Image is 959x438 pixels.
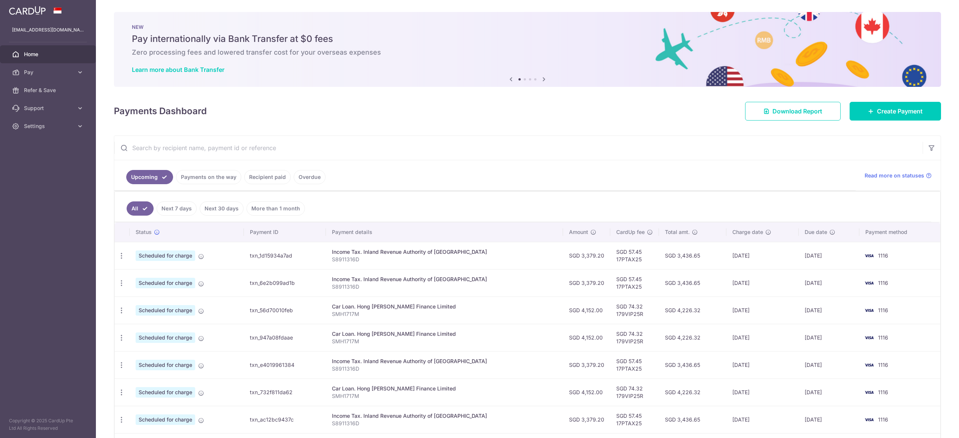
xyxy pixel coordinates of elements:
[136,360,195,370] span: Scheduled for charge
[332,330,557,338] div: Car Loan. Hong [PERSON_NAME] Finance Limited
[332,392,557,400] p: SMH1717M
[659,406,726,433] td: SGD 3,436.65
[726,351,799,378] td: [DATE]
[745,102,841,121] a: Download Report
[332,283,557,291] p: S8911316D
[799,324,859,351] td: [DATE]
[878,362,888,368] span: 1116
[726,406,799,433] td: [DATE]
[862,279,877,288] img: Bank Card
[610,269,659,296] td: SGD 57.45 17PTAX25
[799,406,859,433] td: [DATE]
[332,276,557,283] div: Income Tax. Inland Revenue Authority of [GEOGRAPHIC_DATA]
[136,278,195,288] span: Scheduled for charge
[610,242,659,269] td: SGD 57.45 17PTAX25
[563,351,610,378] td: SGD 3,379.20
[726,378,799,406] td: [DATE]
[326,222,563,242] th: Payment details
[878,280,888,286] span: 1116
[132,24,923,30] p: NEW
[865,172,924,179] span: Read more on statuses
[563,324,610,351] td: SGD 4,152.00
[659,269,726,296] td: SGD 3,436.65
[659,378,726,406] td: SGD 4,226.32
[563,406,610,433] td: SGD 3,379.20
[878,252,888,259] span: 1116
[332,385,557,392] div: Car Loan. Hong [PERSON_NAME] Finance Limited
[244,324,326,351] td: txn_947a08fdaae
[136,305,195,316] span: Scheduled for charge
[799,269,859,296] td: [DATE]
[659,324,726,351] td: SGD 4,226.32
[244,242,326,269] td: txn_1d15934a7ad
[726,269,799,296] td: [DATE]
[244,378,326,406] td: txn_732f811da62
[659,242,726,269] td: SGD 3,436.65
[610,406,659,433] td: SGD 57.45 17PTAX25
[610,296,659,324] td: SGD 74.32 179VIP25R
[136,250,195,261] span: Scheduled for charge
[294,170,326,184] a: Overdue
[726,324,799,351] td: [DATE]
[244,351,326,378] td: txn_e4019961384
[610,378,659,406] td: SGD 74.32 179VIP25R
[799,242,859,269] td: [DATE]
[132,66,224,73] a: Learn more about Bank Transfer
[12,26,84,34] p: [EMAIL_ADDRESS][DOMAIN_NAME]
[862,388,877,397] img: Bank Card
[332,365,557,372] p: S8911316D
[610,351,659,378] td: SGD 57.45 17PTAX25
[127,201,154,216] a: All
[332,420,557,427] p: S8911316D
[726,242,799,269] td: [DATE]
[114,104,207,118] h4: Payments Dashboard
[114,136,923,160] input: Search by recipient name, payment id or reference
[176,170,241,184] a: Payments on the way
[563,242,610,269] td: SGD 3,379.20
[878,416,888,423] span: 1116
[332,358,557,365] div: Income Tax. Inland Revenue Authority of [GEOGRAPHIC_DATA]
[244,296,326,324] td: txn_56d70010feb
[24,104,73,112] span: Support
[865,172,932,179] a: Read more on statuses
[24,51,73,58] span: Home
[862,361,877,369] img: Bank Card
[563,296,610,324] td: SGD 4,152.00
[244,222,326,242] th: Payment ID
[246,201,305,216] a: More than 1 month
[332,338,557,345] p: SMH1717M
[862,333,877,342] img: Bank Card
[850,102,941,121] a: Create Payment
[563,378,610,406] td: SGD 4,152.00
[878,307,888,313] span: 1116
[859,222,940,242] th: Payment method
[332,310,557,318] p: SMH1717M
[610,324,659,351] td: SGD 74.32 179VIP25R
[332,256,557,263] p: S8911316D
[332,412,557,420] div: Income Tax. Inland Revenue Authority of [GEOGRAPHIC_DATA]
[772,107,822,116] span: Download Report
[665,228,690,236] span: Total amt.
[157,201,197,216] a: Next 7 days
[132,48,923,57] h6: Zero processing fees and lowered transfer cost for your overseas expenses
[799,351,859,378] td: [DATE]
[862,306,877,315] img: Bank Card
[877,107,923,116] span: Create Payment
[132,33,923,45] h5: Pay internationally via Bank Transfer at $0 fees
[24,69,73,76] span: Pay
[126,170,173,184] a: Upcoming
[799,296,859,324] td: [DATE]
[862,251,877,260] img: Bank Card
[563,269,610,296] td: SGD 3,379.20
[878,389,888,395] span: 1116
[332,303,557,310] div: Car Loan. Hong [PERSON_NAME] Finance Limited
[732,228,763,236] span: Charge date
[878,334,888,341] span: 1116
[862,415,877,424] img: Bank Card
[244,406,326,433] td: txn_ac12bc9437c
[332,248,557,256] div: Income Tax. Inland Revenue Authority of [GEOGRAPHIC_DATA]
[244,170,291,184] a: Recipient paid
[805,228,827,236] span: Due date
[244,269,326,296] td: txn_6e2b099ad1b
[569,228,588,236] span: Amount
